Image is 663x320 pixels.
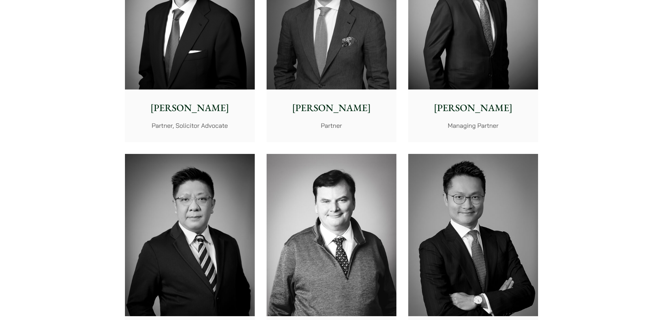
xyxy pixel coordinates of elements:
p: Partner, Solicitor Advocate [131,121,249,130]
p: Partner [272,121,391,130]
p: Managing Partner [414,121,532,130]
p: [PERSON_NAME] [131,101,249,115]
p: [PERSON_NAME] [272,101,391,115]
p: [PERSON_NAME] [414,101,532,115]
